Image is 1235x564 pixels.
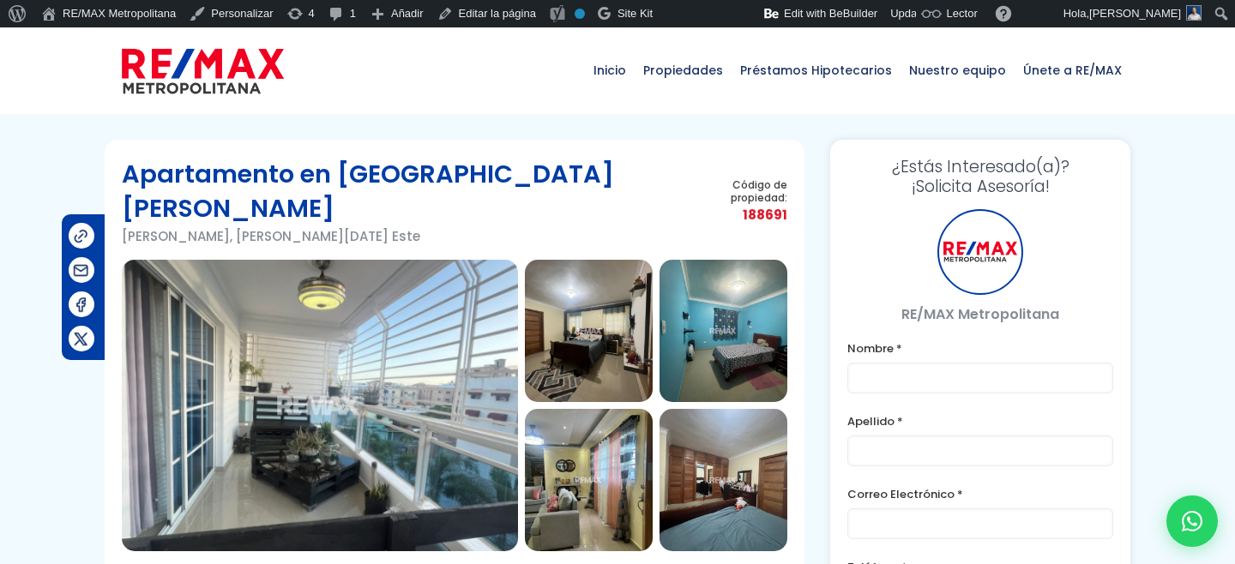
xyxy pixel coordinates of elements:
img: Apartamento en Isabelita I [525,260,653,402]
img: remax-metropolitana-logo [122,45,284,97]
img: Apartamento en Isabelita I [660,260,787,402]
h3: ¡Solicita Asesoría! [847,157,1113,196]
span: Únete a RE/MAX [1015,45,1130,96]
span: Site Kit [617,7,653,20]
label: Nombre * [847,338,1113,359]
img: Apartamento en Isabelita I [122,260,518,551]
p: [PERSON_NAME], [PERSON_NAME][DATE] Este [122,225,695,247]
img: Compartir [72,227,90,245]
span: [PERSON_NAME] [1089,7,1181,20]
span: 188691 [695,204,787,225]
a: Nuestro equipo [901,27,1015,113]
img: Compartir [72,261,90,279]
img: Compartir [72,296,90,314]
a: Préstamos Hipotecarios [732,27,901,113]
label: Correo Electrónico * [847,483,1113,505]
span: Propiedades [635,45,732,96]
p: RE/MAX Metropolitana [847,303,1113,325]
label: Apellido * [847,411,1113,432]
span: Código de propiedad: [695,178,787,204]
img: Apartamento en Isabelita I [525,409,653,551]
a: Inicio [585,27,635,113]
img: Apartamento en Isabelita I [660,409,787,551]
div: No indexar [575,9,585,19]
a: Únete a RE/MAX [1015,27,1130,113]
a: Propiedades [635,27,732,113]
span: ¿Estás Interesado(a)? [847,157,1113,177]
img: Visitas de 48 horas. Haz clic para ver más estadísticas del sitio. [668,3,764,24]
h1: Apartamento en [GEOGRAPHIC_DATA][PERSON_NAME] [122,157,695,225]
span: Nuestro equipo [901,45,1015,96]
span: Inicio [585,45,635,96]
div: RE/MAX Metropolitana [937,209,1023,295]
img: Compartir [72,330,90,348]
span: Préstamos Hipotecarios [732,45,901,96]
a: RE/MAX Metropolitana [122,27,284,113]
